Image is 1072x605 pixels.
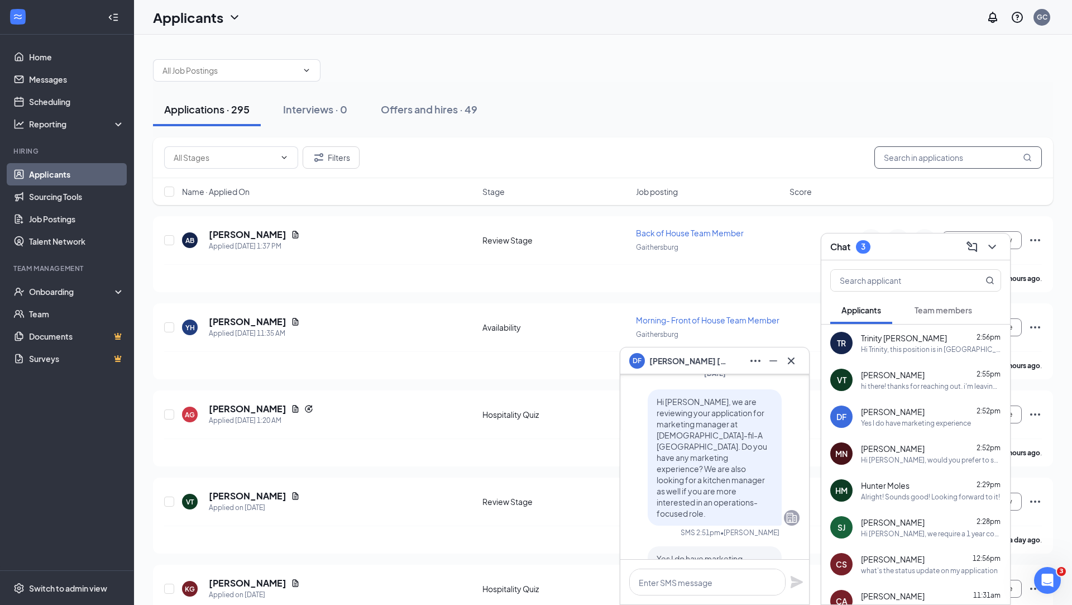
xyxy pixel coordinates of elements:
div: Applications · 295 [164,102,250,116]
div: Hi [PERSON_NAME], we require a 1 year commitment to the Front of House team member position. Are ... [861,529,1001,539]
button: Filter Filters [303,146,360,169]
div: Hospitality Quiz [482,583,629,594]
span: Stage [482,186,505,197]
svg: Document [291,230,300,239]
div: Availability [482,322,629,333]
span: [PERSON_NAME] [861,590,925,602]
b: 2 hours ago [1003,274,1040,283]
svg: Document [291,404,300,413]
input: All Job Postings [162,64,298,77]
a: Sourcing Tools [29,185,125,208]
span: [PERSON_NAME] [861,517,925,528]
h5: [PERSON_NAME] [209,577,286,589]
span: 12:56pm [973,554,1001,563]
svg: ChevronDown [985,240,999,254]
h5: [PERSON_NAME] [209,228,286,241]
h1: Applicants [153,8,223,27]
div: 3 [861,242,865,251]
span: 3 [1057,567,1066,576]
span: 2:52pm [977,407,1001,415]
button: Cross [782,352,800,370]
div: Hospitality Quiz [482,409,629,420]
div: Onboarding [29,286,115,297]
div: YH [185,323,195,332]
div: Applied [DATE] 11:35 AM [209,328,300,339]
svg: Document [291,317,300,326]
span: Name · Applied On [182,186,250,197]
button: ComposeMessage [963,238,981,256]
div: Alright! Sounds good! Looking forward to it! [861,492,1000,502]
svg: QuestionInfo [1011,11,1024,24]
input: Search applicant [831,270,963,291]
span: • [PERSON_NAME] [720,528,779,537]
span: Hunter Moles [861,480,910,491]
div: Hi [PERSON_NAME], would you prefer to speak further about the position over zoom? I have availabi... [861,455,1001,465]
a: DocumentsCrown [29,325,125,347]
div: Switch to admin view [29,583,107,594]
svg: Cross [784,354,798,368]
svg: MagnifyingGlass [1023,153,1032,162]
div: Reporting [29,118,125,130]
span: Yes I do have marketing experience [657,554,743,575]
span: 2:52pm [977,444,1001,452]
b: 4 hours ago [1003,361,1040,370]
span: Gaithersburg [636,330,678,339]
span: [PERSON_NAME] [861,554,925,565]
div: Review Stage [482,496,629,507]
svg: Ellipses [749,354,762,368]
div: TR [837,337,846,349]
svg: ComposeMessage [965,240,979,254]
span: [PERSON_NAME] [861,406,925,417]
a: Talent Network [29,230,125,253]
svg: Analysis [13,118,25,130]
span: Applicants [841,305,881,315]
svg: Ellipses [1028,234,1042,247]
span: Trinity [PERSON_NAME] [861,332,947,344]
span: [PERSON_NAME] [861,443,925,454]
div: HM [835,485,848,496]
svg: Plane [790,575,803,589]
svg: Ellipses [1028,408,1042,421]
h3: Chat [830,241,850,253]
div: CS [836,559,847,570]
span: 2:55pm [977,370,1001,378]
svg: Ellipses [1028,582,1042,596]
svg: ChevronDown [280,153,289,162]
button: Minimize [764,352,782,370]
div: SMS 2:51pm [681,528,720,537]
span: Score [789,186,812,197]
a: Applicants [29,163,125,185]
svg: WorkstreamLogo [12,11,23,22]
span: Job posting [636,186,678,197]
div: Hi Trinity, this position is in [GEOGRAPHIC_DATA], [US_STATE]. Are you located in this area? [861,345,1001,354]
div: Hiring [13,146,122,156]
div: AB [185,236,194,245]
div: KG [185,584,195,594]
span: 11:31am [973,591,1001,599]
div: Offers and hires · 49 [381,102,477,116]
svg: Notifications [986,11,999,24]
svg: Document [291,579,300,588]
svg: Reapply [304,404,313,413]
a: Messages [29,68,125,90]
span: Hi [PERSON_NAME], we are reviewing your application for marketing manager at [DEMOGRAPHIC_DATA]-f... [657,397,767,518]
div: AG [185,410,195,420]
div: Interviews · 0 [283,102,347,116]
b: a day ago [1009,536,1040,544]
svg: Ellipses [1028,321,1042,334]
span: [PERSON_NAME] [PERSON_NAME] [649,355,728,367]
button: ChevronDown [983,238,1001,256]
span: 2:56pm [977,333,1001,341]
span: 2:29pm [977,480,1001,489]
svg: UserCheck [13,286,25,297]
div: hi there! thanks for reaching out. i'm leaving due to internal conflicts and to pursue what i enj... [861,382,1001,391]
span: 2:28pm [977,517,1001,526]
svg: ChevronDown [302,66,311,75]
span: [PERSON_NAME] [861,369,925,380]
h5: [PERSON_NAME] [209,403,286,415]
svg: Minimize [767,354,780,368]
button: Schedule Interview [942,231,1022,249]
svg: Filter [312,151,326,164]
div: what's the status update on my application [861,566,998,575]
